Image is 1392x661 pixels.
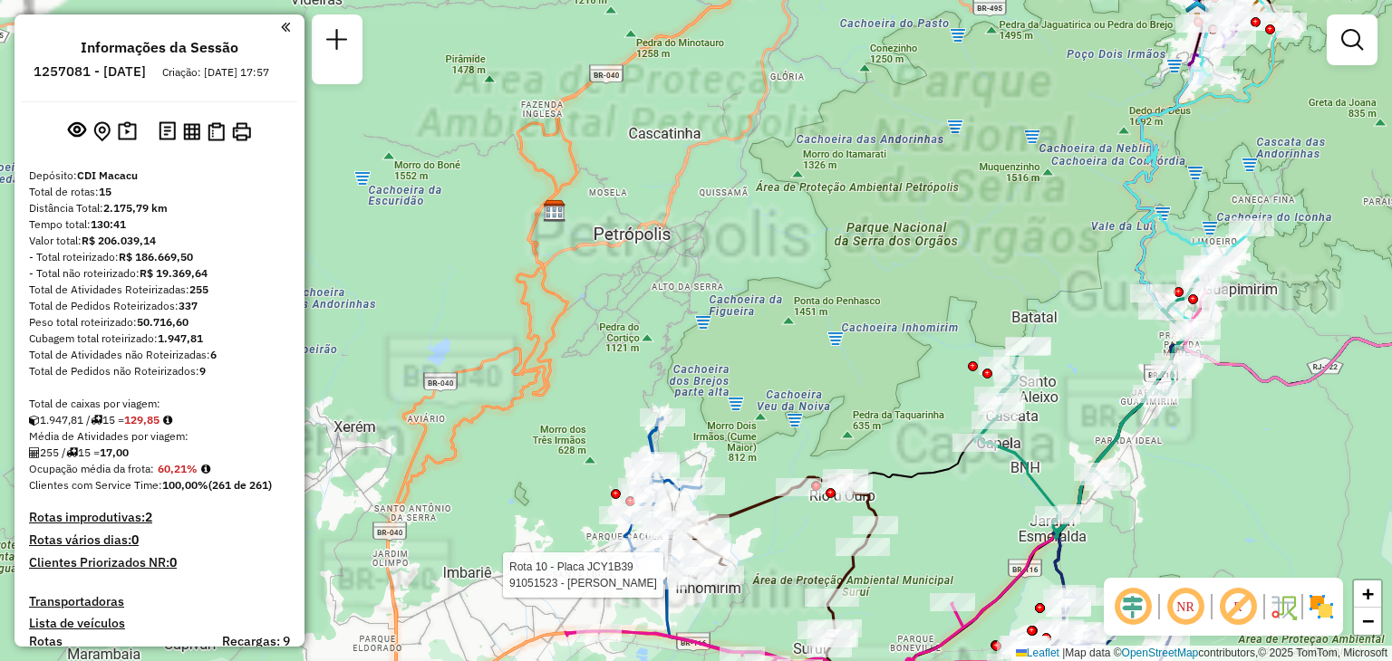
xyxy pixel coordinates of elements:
div: Valor total: [29,233,290,249]
span: − [1362,609,1374,632]
div: Map data © contributors,© 2025 TomTom, Microsoft [1011,646,1392,661]
h4: Lista de veículos [29,616,290,631]
button: Exibir sessão original [64,117,90,146]
strong: 50.716,60 [137,315,188,329]
h6: 1257081 - [DATE] [34,63,146,80]
div: - Total não roteirizado: [29,265,290,282]
button: Visualizar relatório de Roteirização [179,119,204,143]
span: Ocultar deslocamento [1111,585,1155,628]
a: Zoom out [1354,608,1381,635]
strong: 337 [179,299,198,312]
strong: 60,21% [158,462,198,475]
img: Exibir/Ocultar setores [1307,592,1336,621]
div: 1.947,81 / 15 = [29,412,290,428]
div: Depósito: [29,168,290,184]
i: Cubagem total roteirizado [29,415,40,426]
strong: 2.175,79 km [103,201,168,215]
span: | [1062,647,1065,659]
h4: Transportadoras [29,594,290,609]
strong: 9 [199,364,206,378]
div: Total de Pedidos não Roteirizados: [29,363,290,379]
div: Média de Atividades por viagem: [29,428,290,445]
strong: 15 [99,185,111,198]
i: Meta Caixas/viagem: 221,30 Diferença: -91,45 [163,415,172,426]
strong: 1.947,81 [158,331,203,345]
span: Ocupação média da frota: [29,462,154,475]
i: Total de rotas [66,447,78,458]
strong: R$ 206.039,14 [82,234,156,247]
a: Exibir filtros [1334,22,1370,58]
strong: 100,00% [162,478,208,492]
strong: 2 [145,509,152,525]
a: Clique aqui para minimizar o painel [281,16,290,37]
div: Criação: [DATE] 17:57 [155,64,276,81]
button: Centralizar mapa no depósito ou ponto de apoio [90,118,114,146]
strong: 0 [131,532,139,548]
div: Distância Total: [29,200,290,216]
h4: Informações da Sessão [81,39,238,56]
i: Total de rotas [91,415,102,426]
strong: 17,00 [100,445,129,459]
a: Nova sessão e pesquisa [319,22,355,62]
strong: R$ 19.369,64 [140,266,208,280]
span: + [1362,582,1374,605]
span: Ocultar NR [1164,585,1207,628]
div: Total de Atividades Roteirizadas: [29,282,290,298]
div: Peso total roteirizado: [29,314,290,330]
strong: 130:41 [91,217,126,231]
button: Visualizar Romaneio [204,119,228,145]
h4: Recargas: 9 [222,634,290,649]
div: Tempo total: [29,216,290,233]
div: - Total roteirizado: [29,249,290,265]
a: OpenStreetMap [1122,647,1199,659]
strong: (261 de 261) [208,478,272,492]
button: Logs desbloquear sessão [155,118,179,146]
em: Média calculada utilizando a maior ocupação (%Peso ou %Cubagem) de cada rota da sessão. Rotas cro... [201,464,210,474]
img: Fluxo de ruas [1269,592,1298,621]
img: CDD Petropolis [543,199,566,223]
div: 255 / 15 = [29,445,290,461]
div: Total de Pedidos Roteirizados: [29,298,290,314]
h4: Clientes Priorizados NR: [29,555,290,570]
a: Rotas [29,634,63,649]
a: Leaflet [1016,647,1059,659]
strong: 255 [189,283,208,296]
span: Exibir rótulo [1216,585,1260,628]
strong: CDI Macacu [77,168,138,182]
strong: 6 [210,348,217,361]
div: Cubagem total roteirizado: [29,330,290,347]
i: Total de Atividades [29,447,40,458]
h4: Rotas vários dias: [29,532,290,548]
div: Total de rotas: [29,184,290,200]
strong: 129,85 [124,413,159,426]
div: Total de Atividades não Roteirizadas: [29,347,290,363]
button: Imprimir Rotas [228,119,255,145]
button: Painel de Sugestão [114,118,140,146]
a: Zoom in [1354,580,1381,608]
div: Total de caixas por viagem: [29,396,290,412]
h4: Rotas improdutivas: [29,510,290,525]
strong: R$ 186.669,50 [119,250,193,263]
span: Clientes com Service Time: [29,478,162,492]
strong: 0 [169,554,177,570]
